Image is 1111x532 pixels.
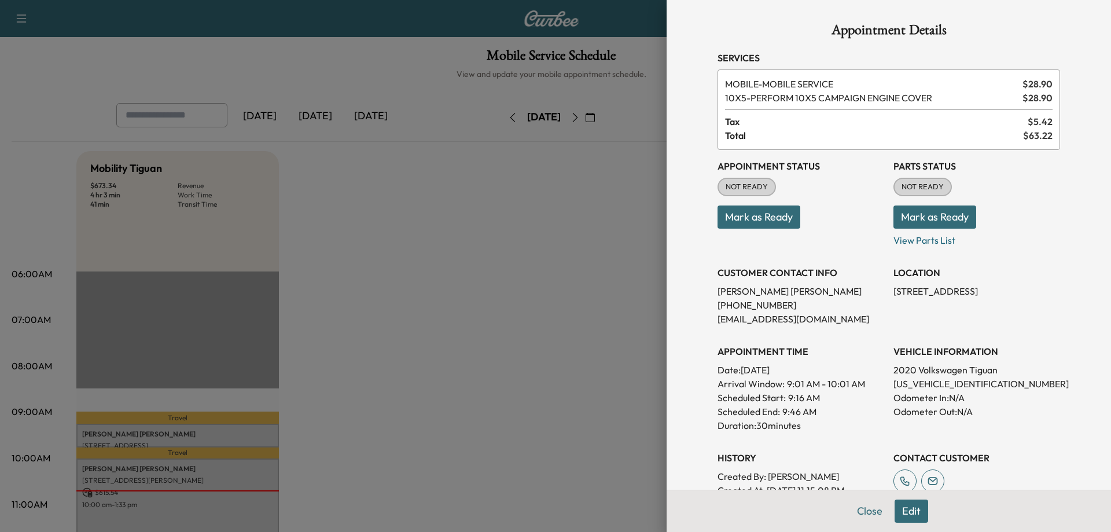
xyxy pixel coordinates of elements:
p: [PERSON_NAME] [PERSON_NAME] [718,284,884,298]
h3: History [718,451,884,465]
p: View Parts List [893,229,1060,247]
span: $ 28.90 [1022,77,1053,91]
span: Tax [725,115,1028,129]
p: Scheduled Start: [718,391,786,405]
p: 2020 Volkswagen Tiguan [893,363,1060,377]
span: $ 28.90 [1022,91,1053,105]
h3: VEHICLE INFORMATION [893,344,1060,358]
button: Mark as Ready [718,206,800,229]
p: Created By : [PERSON_NAME] [718,469,884,483]
p: Created At : [DATE] 11:15:08 PM [718,483,884,497]
p: Date: [DATE] [718,363,884,377]
p: [US_VEHICLE_IDENTIFICATION_NUMBER] [893,377,1060,391]
span: NOT READY [895,181,951,193]
p: 9:16 AM [788,391,820,405]
h3: Appointment Status [718,159,884,173]
p: [EMAIL_ADDRESS][DOMAIN_NAME] [718,312,884,326]
span: MOBILE SERVICE [725,77,1018,91]
p: Scheduled End: [718,405,780,419]
h3: Parts Status [893,159,1060,173]
span: NOT READY [719,181,775,193]
p: [STREET_ADDRESS] [893,284,1060,298]
p: 9:46 AM [782,405,816,419]
span: $ 5.42 [1028,115,1053,129]
span: $ 63.22 [1023,129,1053,142]
span: Total [725,129,1023,142]
p: [PHONE_NUMBER] [718,298,884,312]
span: PERFORM 10X5 CAMPAIGN ENGINE COVER [725,91,1018,105]
button: Edit [895,500,928,523]
h3: CUSTOMER CONTACT INFO [718,266,884,280]
p: Duration: 30 minutes [718,419,884,432]
h3: LOCATION [893,266,1060,280]
h3: CONTACT CUSTOMER [893,451,1060,465]
p: Odometer In: N/A [893,391,1060,405]
h3: Services [718,51,1060,65]
button: Mark as Ready [893,206,976,229]
button: Close [849,500,890,523]
p: Arrival Window: [718,377,884,391]
span: 9:01 AM - 10:01 AM [787,377,865,391]
p: Odometer Out: N/A [893,405,1060,419]
h3: APPOINTMENT TIME [718,344,884,358]
h1: Appointment Details [718,23,1060,42]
